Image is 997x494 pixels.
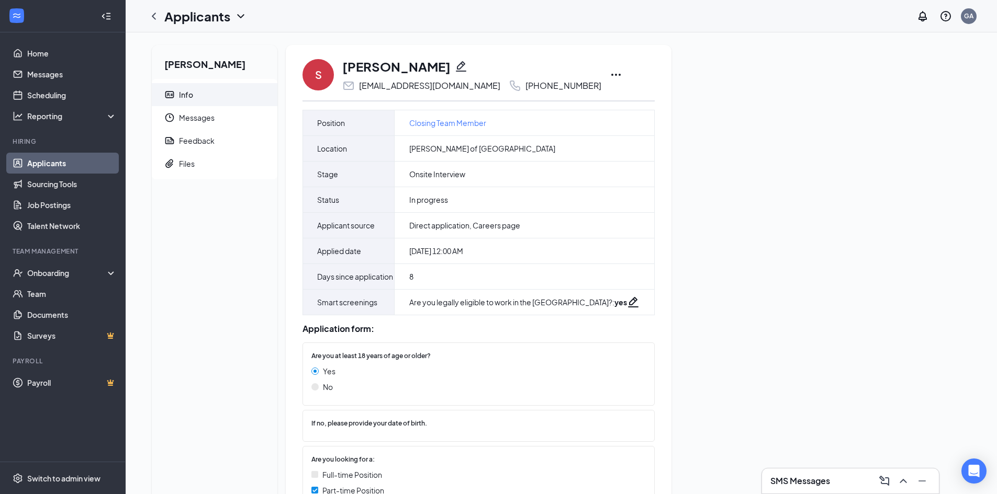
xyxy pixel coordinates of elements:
div: S [315,67,322,82]
svg: Analysis [13,111,23,121]
a: Sourcing Tools [27,174,117,194]
div: Are you legally eligible to work in the [GEOGRAPHIC_DATA]? : [409,297,627,307]
a: Documents [27,304,117,325]
a: ReportFeedback [152,129,277,152]
svg: ChevronLeft [148,10,160,22]
span: [PERSON_NAME] of [GEOGRAPHIC_DATA] [409,143,555,154]
span: Direct application, Careers page [409,220,520,231]
span: No [323,381,333,393]
span: Status [317,193,339,206]
svg: Pencil [627,296,640,308]
svg: Pencil [455,60,467,73]
span: Onsite Interview [409,169,465,179]
svg: Clock [164,112,175,123]
h2: [PERSON_NAME] [152,45,277,79]
svg: Settings [13,473,23,484]
svg: WorkstreamLogo [12,10,22,21]
div: Files [179,158,195,169]
span: Applicant source [317,219,375,232]
svg: Paperclip [164,158,175,169]
svg: Notifications [916,10,929,22]
h1: Applicants [164,7,230,25]
svg: UserCheck [13,268,23,278]
a: SurveysCrown [27,325,117,346]
span: If no, please provide your date of birth. [311,419,427,429]
a: Team [27,283,117,304]
span: Days since application [317,270,393,283]
div: Payroll [13,357,115,365]
span: 8 [409,271,413,282]
svg: Email [342,79,355,92]
a: Scheduling [27,85,117,106]
span: Location [317,142,347,155]
div: Onboarding [27,268,108,278]
svg: ContactCard [164,89,175,100]
div: Reporting [27,111,117,121]
a: Job Postings [27,194,117,215]
button: Minimize [914,473,931,489]
a: ContactCardInfo [152,83,277,106]
span: Messages [179,106,269,129]
a: Talent Network [27,215,117,236]
svg: Ellipses [610,68,622,81]
svg: Collapse [101,11,111,21]
span: Applied date [317,245,361,257]
a: Applicants [27,153,117,174]
svg: Minimize [916,475,928,487]
h1: [PERSON_NAME] [342,58,451,75]
svg: ChevronUp [897,475,910,487]
div: Application form: [303,324,655,334]
span: Full-time Position [322,469,382,480]
a: Closing Team Member [409,117,486,129]
svg: ChevronDown [234,10,247,22]
div: GA [964,12,973,20]
h3: SMS Messages [770,475,830,487]
div: Feedback [179,135,215,146]
button: ChevronUp [895,473,912,489]
button: ComposeMessage [876,473,893,489]
div: [PHONE_NUMBER] [525,81,601,91]
span: Are you looking for a: [311,455,375,465]
span: [DATE] 12:00 AM [409,246,463,256]
strong: yes [614,297,627,307]
div: Info [179,89,193,100]
svg: ComposeMessage [878,475,891,487]
span: In progress [409,194,448,205]
div: Switch to admin view [27,473,100,484]
svg: Report [164,135,175,146]
div: Team Management [13,247,115,256]
div: Hiring [13,137,115,146]
span: Position [317,117,345,129]
a: Messages [27,64,117,85]
div: Open Intercom Messenger [961,458,987,484]
span: Are you at least 18 years of age or older? [311,351,431,361]
a: PaperclipFiles [152,152,277,175]
span: Yes [323,365,335,377]
span: Smart screenings [317,296,377,308]
div: [EMAIL_ADDRESS][DOMAIN_NAME] [359,81,500,91]
a: PayrollCrown [27,372,117,393]
a: ClockMessages [152,106,277,129]
a: Home [27,43,117,64]
svg: Phone [509,79,521,92]
span: Stage [317,168,338,180]
svg: QuestionInfo [939,10,952,22]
